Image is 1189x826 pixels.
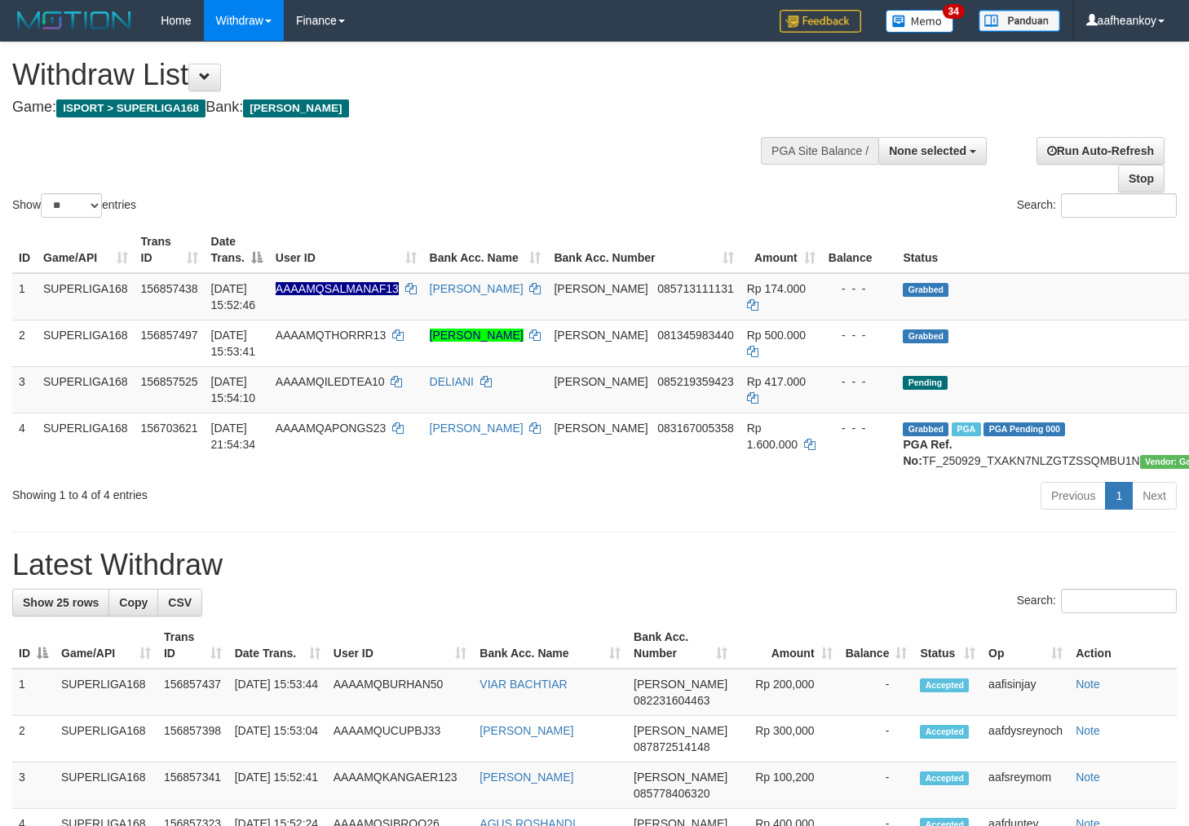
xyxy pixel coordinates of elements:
[228,622,327,669] th: Date Trans.: activate to sort column ascending
[657,282,733,295] span: Copy 085713111131 to clipboard
[141,422,198,435] span: 156703621
[1105,482,1133,510] a: 1
[839,716,914,762] td: -
[780,10,861,33] img: Feedback.jpg
[1041,482,1106,510] a: Previous
[920,771,969,785] span: Accepted
[168,596,192,609] span: CSV
[634,724,727,737] span: [PERSON_NAME]
[12,589,109,616] a: Show 25 rows
[276,422,386,435] span: AAAAMQAPONGS23
[157,669,228,716] td: 156857437
[734,622,838,669] th: Amount: activate to sort column ascending
[37,273,135,320] td: SUPERLIGA168
[903,376,947,390] span: Pending
[547,227,740,273] th: Bank Acc. Number: activate to sort column ascending
[12,227,37,273] th: ID
[747,282,806,295] span: Rp 174.000
[839,762,914,809] td: -
[913,622,982,669] th: Status: activate to sort column ascending
[839,669,914,716] td: -
[12,99,776,116] h4: Game: Bank:
[12,193,136,218] label: Show entries
[1017,589,1177,613] label: Search:
[943,4,965,19] span: 34
[141,329,198,342] span: 156857497
[903,329,948,343] span: Grabbed
[205,227,269,273] th: Date Trans.: activate to sort column descending
[480,771,573,784] a: [PERSON_NAME]
[979,10,1060,32] img: panduan.png
[37,320,135,366] td: SUPERLIGA168
[740,227,822,273] th: Amount: activate to sort column ascending
[747,375,806,388] span: Rp 417.000
[12,549,1177,581] h1: Latest Withdraw
[1037,137,1165,165] a: Run Auto-Refresh
[1076,724,1100,737] a: Note
[982,669,1069,716] td: aafisinjay
[634,787,709,800] span: Copy 085778406320 to clipboard
[734,669,838,716] td: Rp 200,000
[473,622,627,669] th: Bank Acc. Name: activate to sort column ascending
[327,762,474,809] td: AAAAMQKANGAER123
[761,137,878,165] div: PGA Site Balance /
[1118,165,1165,192] a: Stop
[211,422,256,451] span: [DATE] 21:54:34
[554,282,648,295] span: [PERSON_NAME]
[327,622,474,669] th: User ID: activate to sort column ascending
[829,327,891,343] div: - - -
[903,422,948,436] span: Grabbed
[982,716,1069,762] td: aafdysreynoch
[430,329,524,342] a: [PERSON_NAME]
[108,589,158,616] a: Copy
[903,438,952,467] b: PGA Ref. No:
[747,329,806,342] span: Rp 500.000
[269,227,423,273] th: User ID: activate to sort column ascending
[55,669,157,716] td: SUPERLIGA168
[55,762,157,809] td: SUPERLIGA168
[12,716,55,762] td: 2
[327,669,474,716] td: AAAAMQBURHAN50
[276,375,385,388] span: AAAAMQILEDTEA10
[1069,622,1177,669] th: Action
[430,422,524,435] a: [PERSON_NAME]
[480,724,573,737] a: [PERSON_NAME]
[634,694,709,707] span: Copy 082231604463 to clipboard
[829,420,891,436] div: - - -
[243,99,348,117] span: [PERSON_NAME]
[211,375,256,404] span: [DATE] 15:54:10
[327,716,474,762] td: AAAAMQUCUPBJ33
[141,375,198,388] span: 156857525
[657,375,733,388] span: Copy 085219359423 to clipboard
[822,227,897,273] th: Balance
[157,622,228,669] th: Trans ID: activate to sort column ascending
[920,678,969,692] span: Accepted
[37,366,135,413] td: SUPERLIGA168
[734,716,838,762] td: Rp 300,000
[423,227,548,273] th: Bank Acc. Name: activate to sort column ascending
[634,740,709,753] span: Copy 087872514148 to clipboard
[829,280,891,297] div: - - -
[12,366,37,413] td: 3
[839,622,914,669] th: Balance: activate to sort column ascending
[23,596,99,609] span: Show 25 rows
[12,413,37,475] td: 4
[135,227,205,273] th: Trans ID: activate to sort column ascending
[141,282,198,295] span: 156857438
[634,771,727,784] span: [PERSON_NAME]
[12,320,37,366] td: 2
[55,716,157,762] td: SUPERLIGA168
[1076,678,1100,691] a: Note
[920,725,969,739] span: Accepted
[157,762,228,809] td: 156857341
[228,669,327,716] td: [DATE] 15:53:44
[12,59,776,91] h1: Withdraw List
[157,716,228,762] td: 156857398
[982,762,1069,809] td: aafsreymom
[634,678,727,691] span: [PERSON_NAME]
[276,329,386,342] span: AAAAMQTHORRR13
[56,99,206,117] span: ISPORT > SUPERLIGA168
[211,282,256,311] span: [DATE] 15:52:46
[886,10,954,33] img: Button%20Memo.svg
[55,622,157,669] th: Game/API: activate to sort column ascending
